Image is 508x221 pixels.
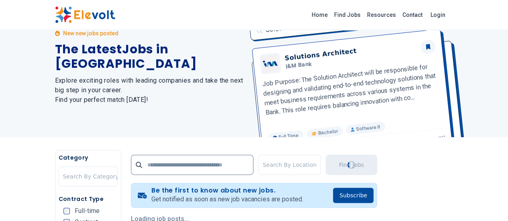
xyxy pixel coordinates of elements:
[364,8,399,21] a: Resources
[426,7,450,23] a: Login
[55,6,115,23] img: Elevolt
[55,76,245,105] h2: Explore exciting roles with leading companies and take the next big step in your career. Find you...
[55,42,245,71] h1: The Latest Jobs in [GEOGRAPHIC_DATA]
[151,187,303,195] h4: Be the first to know about new jobs.
[347,160,356,169] div: Loading...
[399,8,426,21] a: Contact
[75,208,100,214] span: Full-time
[59,195,118,203] h5: Contract Type
[63,29,118,37] p: New new jobs posted
[326,155,377,175] button: Find JobsLoading...
[59,154,118,162] h5: Category
[333,188,373,203] button: Subscribe
[468,182,508,221] iframe: Chat Widget
[308,8,331,21] a: Home
[151,195,303,204] p: Get notified as soon as new job vacancies are posted.
[331,8,364,21] a: Find Jobs
[63,208,70,214] input: Full-time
